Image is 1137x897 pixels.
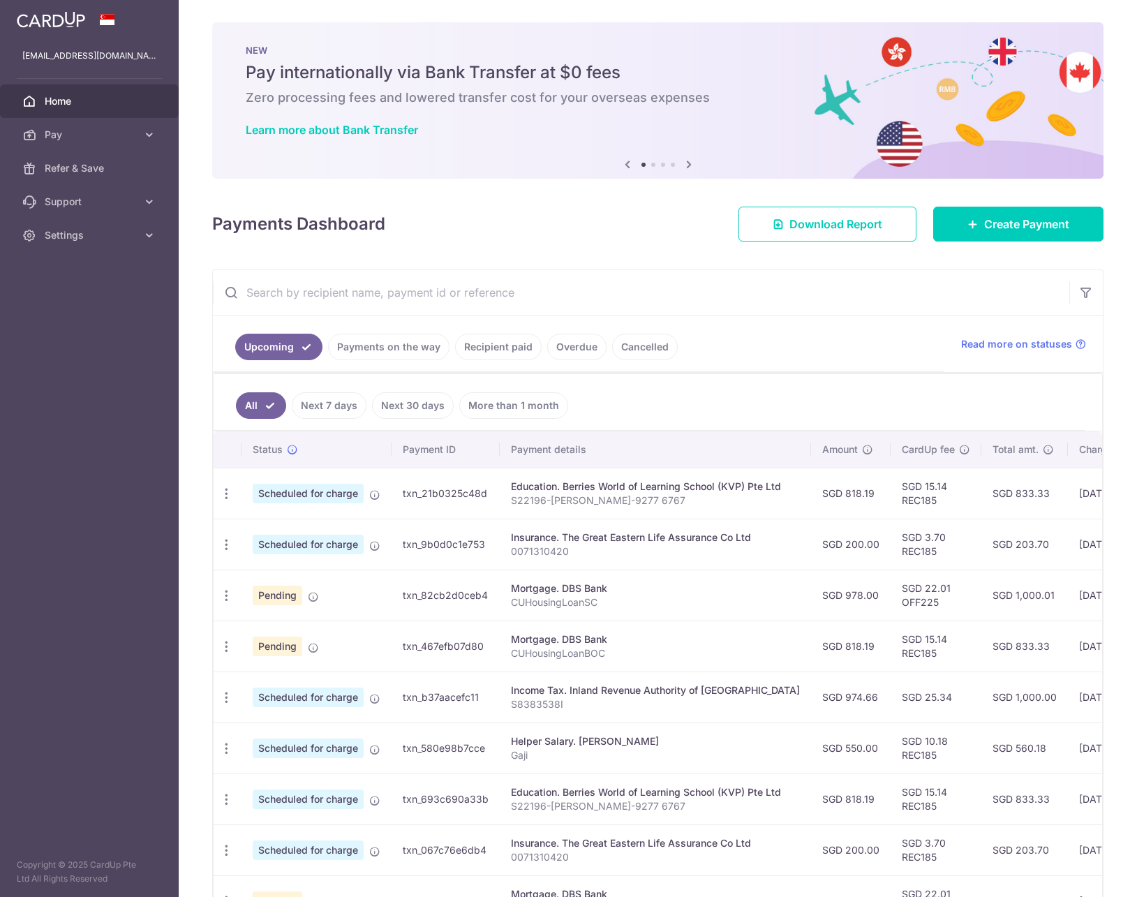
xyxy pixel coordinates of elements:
td: SGD 3.70 REC185 [891,519,981,570]
td: txn_9b0d0c1e753 [392,519,500,570]
td: SGD 25.34 [891,672,981,722]
span: Settings [45,228,137,242]
p: S22196-[PERSON_NAME]-9277 6767 [511,799,800,813]
span: Read more on statuses [961,337,1072,351]
p: CUHousingLoanSC [511,595,800,609]
td: SGD 1,000.00 [981,672,1068,722]
span: Pending [253,586,302,605]
p: [EMAIL_ADDRESS][DOMAIN_NAME] [22,49,156,63]
td: txn_580e98b7cce [392,722,500,773]
td: SGD 15.14 REC185 [891,468,981,519]
img: Bank transfer banner [212,22,1103,179]
div: Mortgage. DBS Bank [511,632,800,646]
a: Learn more about Bank Transfer [246,123,418,137]
td: txn_693c690a33b [392,773,500,824]
th: Payment ID [392,431,500,468]
td: SGD 818.19 [811,621,891,672]
td: SGD 974.66 [811,672,891,722]
td: SGD 1,000.01 [981,570,1068,621]
td: SGD 560.18 [981,722,1068,773]
p: CUHousingLoanBOC [511,646,800,660]
a: Next 7 days [292,392,366,419]
a: Next 30 days [372,392,454,419]
span: Scheduled for charge [253,688,364,707]
span: Create Payment [984,216,1069,232]
h6: Zero processing fees and lowered transfer cost for your overseas expenses [246,89,1070,106]
span: Pending [253,637,302,656]
span: Home [45,94,137,108]
td: SGD 203.70 [981,824,1068,875]
th: Payment details [500,431,811,468]
td: SGD 818.19 [811,468,891,519]
span: Support [45,195,137,209]
span: Amount [822,443,858,457]
td: txn_467efb07d80 [392,621,500,672]
a: Create Payment [933,207,1103,242]
span: Refer & Save [45,161,137,175]
a: Upcoming [235,334,322,360]
p: Gaji [511,748,800,762]
td: SGD 833.33 [981,621,1068,672]
input: Search by recipient name, payment id or reference [213,270,1069,315]
span: Status [253,443,283,457]
span: CardUp fee [902,443,955,457]
span: Pay [45,128,137,142]
div: Mortgage. DBS Bank [511,581,800,595]
img: CardUp [17,11,85,28]
a: Cancelled [612,334,678,360]
span: Charge date [1079,443,1136,457]
td: SGD 15.14 REC185 [891,621,981,672]
p: NEW [246,45,1070,56]
div: Helper Salary. [PERSON_NAME] [511,734,800,748]
a: Payments on the way [328,334,449,360]
td: SGD 10.18 REC185 [891,722,981,773]
td: SGD 200.00 [811,824,891,875]
span: Scheduled for charge [253,484,364,503]
span: Scheduled for charge [253,789,364,809]
span: Total amt. [993,443,1039,457]
a: All [236,392,286,419]
td: SGD 978.00 [811,570,891,621]
span: Scheduled for charge [253,535,364,554]
td: SGD 15.14 REC185 [891,773,981,824]
td: SGD 833.33 [981,773,1068,824]
a: More than 1 month [459,392,568,419]
span: Scheduled for charge [253,840,364,860]
td: SGD 200.00 [811,519,891,570]
a: Overdue [547,334,607,360]
h5: Pay internationally via Bank Transfer at $0 fees [246,61,1070,84]
a: Download Report [738,207,916,242]
td: SGD 833.33 [981,468,1068,519]
h4: Payments Dashboard [212,212,385,237]
span: Download Report [789,216,882,232]
span: Scheduled for charge [253,739,364,758]
a: Recipient paid [455,334,542,360]
div: Insurance. The Great Eastern Life Assurance Co Ltd [511,836,800,850]
div: Insurance. The Great Eastern Life Assurance Co Ltd [511,531,800,544]
td: txn_067c76e6db4 [392,824,500,875]
td: SGD 818.19 [811,773,891,824]
p: 0071310420 [511,850,800,864]
div: Education. Berries World of Learning School (KVP) Pte Ltd [511,480,800,494]
p: 0071310420 [511,544,800,558]
td: txn_21b0325c48d [392,468,500,519]
a: Read more on statuses [961,337,1086,351]
div: Education. Berries World of Learning School (KVP) Pte Ltd [511,785,800,799]
iframe: Opens a widget where you can find more information [1047,855,1123,890]
td: SGD 22.01 OFF225 [891,570,981,621]
div: Income Tax. Inland Revenue Authority of [GEOGRAPHIC_DATA] [511,683,800,697]
td: txn_82cb2d0ceb4 [392,570,500,621]
td: SGD 203.70 [981,519,1068,570]
td: SGD 3.70 REC185 [891,824,981,875]
p: S8383538I [511,697,800,711]
p: S22196-[PERSON_NAME]-9277 6767 [511,494,800,507]
td: txn_b37aacefc11 [392,672,500,722]
td: SGD 550.00 [811,722,891,773]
